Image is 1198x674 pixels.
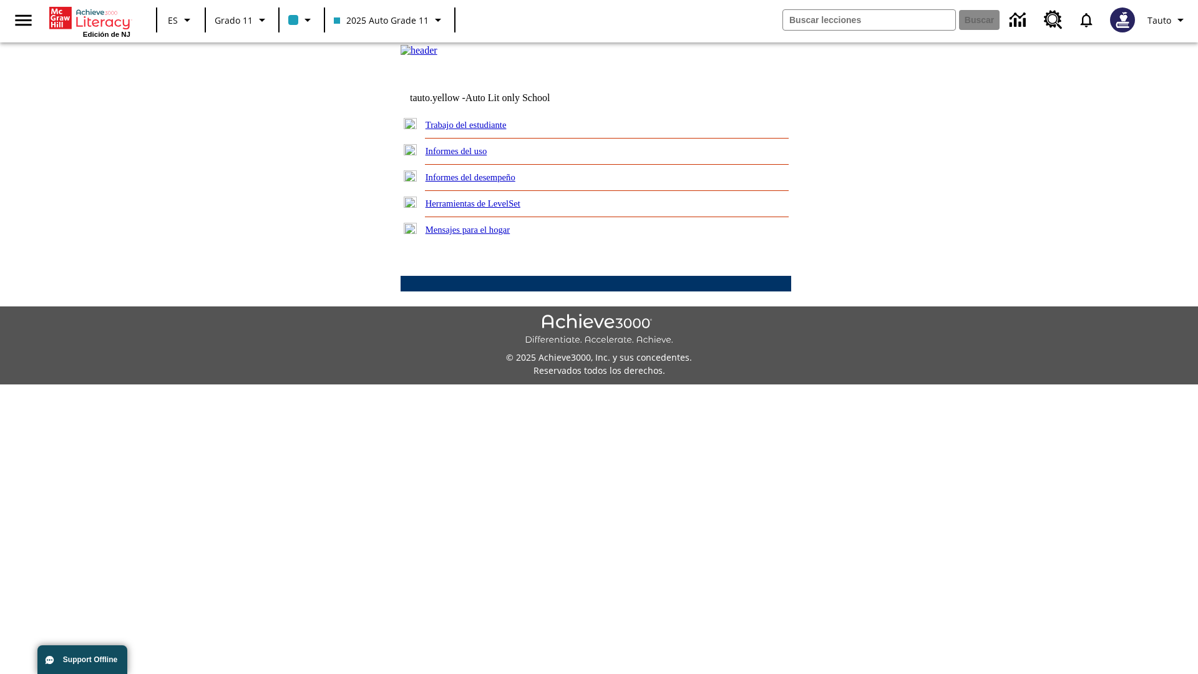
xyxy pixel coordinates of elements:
td: tauto.yellow - [410,92,640,104]
span: Support Offline [63,655,117,664]
span: Tauto [1147,14,1171,27]
div: Portada [49,4,130,38]
a: Notificaciones [1070,4,1103,36]
button: Lenguaje: ES, Selecciona un idioma [161,9,201,31]
img: Achieve3000 Differentiate Accelerate Achieve [525,314,673,346]
a: Herramientas de LevelSet [426,198,520,208]
button: El color de la clase es azul claro. Cambiar el color de la clase. [283,9,320,31]
a: Centro de información [1002,3,1036,37]
a: Informes del uso [426,146,487,156]
span: ES [168,14,178,27]
button: Clase: 2025 Auto Grade 11, Selecciona una clase [329,9,450,31]
img: plus.gif [404,197,417,208]
a: Mensajes para el hogar [426,225,510,235]
span: 2025 Auto Grade 11 [334,14,429,27]
img: plus.gif [404,144,417,155]
button: Perfil/Configuración [1142,9,1193,31]
img: plus.gif [404,118,417,129]
button: Abrir el menú lateral [5,2,42,39]
span: Grado 11 [215,14,253,27]
button: Grado: Grado 11, Elige un grado [210,9,275,31]
button: Support Offline [37,645,127,674]
img: Avatar [1110,7,1135,32]
span: Edición de NJ [83,31,130,38]
img: plus.gif [404,223,417,234]
nobr: Auto Lit only School [465,92,550,103]
img: header [401,45,437,56]
a: Trabajo del estudiante [426,120,507,130]
a: Informes del desempeño [426,172,515,182]
a: Centro de recursos, Se abrirá en una pestaña nueva. [1036,3,1070,37]
button: Escoja un nuevo avatar [1103,4,1142,36]
img: plus.gif [404,170,417,182]
input: Buscar campo [783,10,955,30]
